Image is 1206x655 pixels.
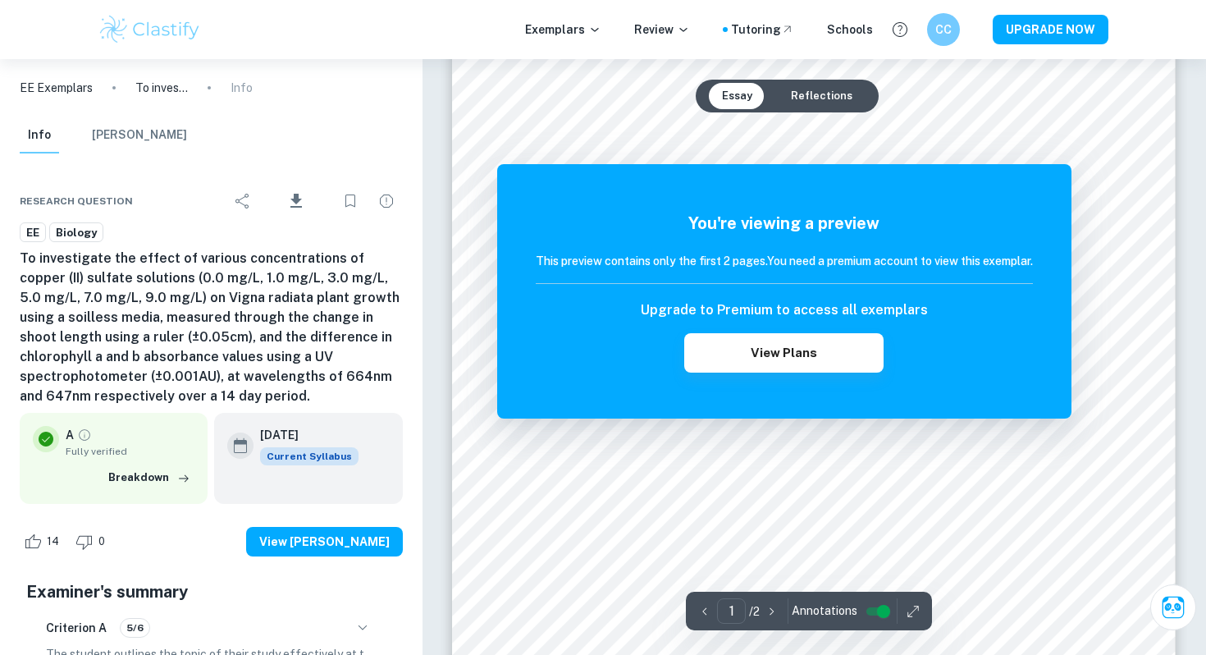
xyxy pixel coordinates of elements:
[89,534,114,550] span: 0
[263,180,331,222] div: Download
[226,185,259,218] div: Share
[92,117,187,153] button: [PERSON_NAME]
[21,225,45,241] span: EE
[536,211,1033,236] h5: You're viewing a preview
[260,447,359,465] div: This exemplar is based on the current syllabus. Feel free to refer to it for inspiration/ideas wh...
[121,621,149,635] span: 5/6
[20,117,59,153] button: Info
[66,444,194,459] span: Fully verified
[20,222,46,243] a: EE
[634,21,690,39] p: Review
[260,426,345,444] h6: [DATE]
[731,21,794,39] a: Tutoring
[993,15,1108,44] button: UPGRADE NOW
[927,13,960,46] button: CC
[246,527,403,557] button: View [PERSON_NAME]
[536,252,1033,270] h6: This preview contains only the first 2 pages. You need a premium account to view this exemplar.
[886,16,914,44] button: Help and Feedback
[709,83,765,109] button: Essay
[98,13,202,46] img: Clastify logo
[684,333,883,373] button: View Plans
[49,222,103,243] a: Biology
[334,185,367,218] div: Bookmark
[370,185,403,218] div: Report issue
[46,619,107,637] h6: Criterion A
[20,194,133,208] span: Research question
[260,447,359,465] span: Current Syllabus
[26,579,396,604] h5: Examiner's summary
[135,79,188,97] p: To investigate the effect of various concentrations of copper (II) sulfate solutions (0.0 mg/L, 1...
[934,21,953,39] h6: CC
[525,21,601,39] p: Exemplars
[1150,584,1196,630] button: Ask Clai
[20,79,93,97] a: EE Exemplars
[641,300,928,320] h6: Upgrade to Premium to access all exemplars
[827,21,873,39] a: Schools
[20,529,68,555] div: Like
[71,529,114,555] div: Dislike
[792,602,857,620] span: Annotations
[66,426,74,444] p: A
[77,428,92,442] a: Grade fully verified
[231,79,253,97] p: Info
[50,225,103,241] span: Biology
[20,249,403,406] h6: To investigate the effect of various concentrations of copper (II) sulfate solutions (0.0 mg/L, 1...
[749,602,760,621] p: / 2
[104,465,194,490] button: Breakdown
[778,83,866,109] button: Reflections
[38,534,68,550] span: 14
